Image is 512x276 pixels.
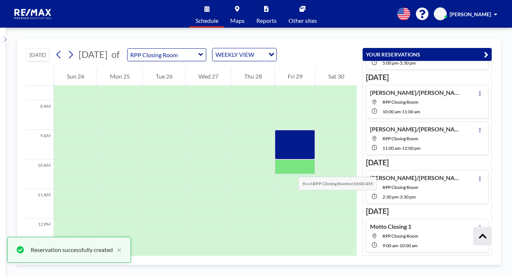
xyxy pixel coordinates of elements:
div: Reservation successfully created [31,245,113,254]
h3: [DATE] [366,73,488,82]
b: 10:00 AM [353,181,373,186]
span: SH [437,11,444,17]
span: 2:30 PM [383,194,398,200]
div: Fri 29 [275,67,315,86]
span: RPP Closing Room [383,184,418,190]
span: 11:00 AM [383,145,401,151]
span: of [111,49,120,60]
button: [DATE] [26,48,49,61]
span: Maps [230,18,245,24]
span: - [401,145,402,151]
span: 11:00 AM [402,109,420,114]
span: 9:00 AM [383,243,398,248]
div: Search for option [212,48,276,61]
span: 10:00 AM [399,243,418,248]
div: Thu 28 [231,67,274,86]
button: YOUR RESERVATIONS [363,48,492,61]
div: 10 AM [26,159,53,189]
span: - [398,243,399,248]
img: organization-logo [12,7,55,21]
h4: [PERSON_NAME]/[PERSON_NAME] Trust-[STREET_ADDRESS][PERSON_NAME] -[PERSON_NAME] [370,174,462,182]
span: - [398,194,400,200]
span: - [401,109,402,114]
div: 9 AM [26,130,53,159]
button: close [113,245,122,254]
span: 5:00 PM [383,60,398,66]
div: 7 AM [26,71,53,100]
span: 3:30 PM [400,194,416,200]
span: Book at [298,177,377,190]
h3: [DATE] [366,207,488,216]
span: [PERSON_NAME] [450,11,491,17]
span: Schedule [196,18,218,24]
h4: [PERSON_NAME]/[PERSON_NAME]-[STREET_ADDRESS][PERSON_NAME] [370,89,462,96]
div: Sat 30 [315,67,357,86]
span: 10:00 AM [383,109,401,114]
input: RPP Closing Room [128,49,198,61]
span: RPP Closing Room [383,136,418,141]
span: RPP Closing Room [383,99,418,105]
span: Other sites [288,18,317,24]
div: 8 AM [26,100,53,130]
span: Reports [256,18,277,24]
div: 12 PM [26,218,53,248]
span: 5:30 PM [400,60,416,66]
div: Tue 26 [143,67,185,86]
span: [DATE] [79,49,108,60]
div: Wed 27 [186,67,231,86]
span: 12:00 PM [402,145,421,151]
div: 11 AM [26,189,53,218]
span: - [398,60,400,66]
b: RPP Closing Room [313,181,349,186]
span: RPP Closing Room [383,233,418,239]
h4: Motto Closing 1 [370,223,411,230]
span: WEEKLY VIEW [214,50,256,59]
input: Search for option [256,50,264,59]
h4: [PERSON_NAME]/[PERSON_NAME]-[STREET_ADDRESS] Brooks [370,125,462,133]
div: Sun 24 [54,67,97,86]
div: Mon 25 [97,67,142,86]
h3: [DATE] [366,158,488,167]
